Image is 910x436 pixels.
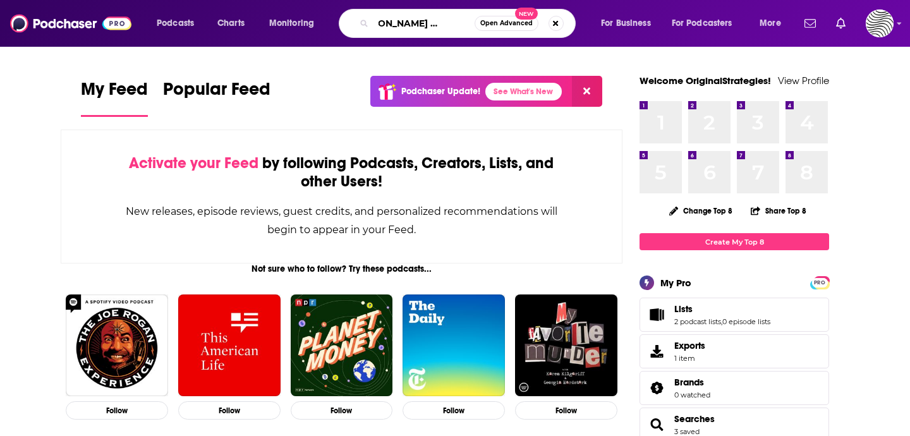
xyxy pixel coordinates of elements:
[640,298,829,332] span: Lists
[664,13,751,33] button: open menu
[866,9,894,37] span: Logged in as OriginalStrategies
[812,278,827,288] span: PRO
[751,13,797,33] button: open menu
[778,75,829,87] a: View Profile
[674,354,705,363] span: 1 item
[672,15,732,32] span: For Podcasters
[178,294,281,397] img: This American Life
[644,306,669,324] a: Lists
[157,15,194,32] span: Podcasts
[373,13,475,33] input: Search podcasts, credits, & more...
[480,20,533,27] span: Open Advanced
[674,340,705,351] span: Exports
[351,9,588,38] div: Search podcasts, credits, & more...
[403,401,505,420] button: Follow
[260,13,331,33] button: open menu
[217,15,245,32] span: Charts
[403,294,505,397] img: The Daily
[401,86,480,97] p: Podchaser Update!
[644,379,669,397] a: Brands
[640,371,829,405] span: Brands
[66,401,168,420] button: Follow
[124,154,559,191] div: by following Podcasts, Creators, Lists, and other Users!
[674,427,700,436] a: 3 saved
[163,78,270,107] span: Popular Feed
[660,277,691,289] div: My Pro
[592,13,667,33] button: open menu
[10,11,131,35] img: Podchaser - Follow, Share and Rate Podcasts
[61,263,622,274] div: Not sure who to follow? Try these podcasts...
[485,83,562,100] a: See What's New
[124,202,559,239] div: New releases, episode reviews, guest credits, and personalized recommendations will begin to appe...
[674,391,710,399] a: 0 watched
[291,401,393,420] button: Follow
[674,303,770,315] a: Lists
[866,9,894,37] img: User Profile
[760,15,781,32] span: More
[866,9,894,37] button: Show profile menu
[750,198,807,223] button: Share Top 8
[81,78,148,107] span: My Feed
[799,13,821,34] a: Show notifications dropdown
[515,401,617,420] button: Follow
[644,342,669,360] span: Exports
[209,13,252,33] a: Charts
[674,317,721,326] a: 2 podcast lists
[475,16,538,31] button: Open AdvancedNew
[81,78,148,117] a: My Feed
[640,233,829,250] a: Create My Top 8
[601,15,651,32] span: For Business
[721,317,722,326] span: ,
[674,413,715,425] a: Searches
[515,294,617,397] img: My Favorite Murder with Karen Kilgariff and Georgia Hardstark
[163,78,270,117] a: Popular Feed
[831,13,851,34] a: Show notifications dropdown
[291,294,393,397] img: Planet Money
[674,303,693,315] span: Lists
[640,75,771,87] a: Welcome OriginalStrategies!
[722,317,770,326] a: 0 episode lists
[66,294,168,397] img: The Joe Rogan Experience
[662,203,740,219] button: Change Top 8
[644,416,669,433] a: Searches
[674,377,704,388] span: Brands
[640,334,829,368] a: Exports
[178,401,281,420] button: Follow
[812,277,827,287] a: PRO
[515,8,538,20] span: New
[269,15,314,32] span: Monitoring
[674,377,710,388] a: Brands
[148,13,210,33] button: open menu
[129,154,258,173] span: Activate your Feed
